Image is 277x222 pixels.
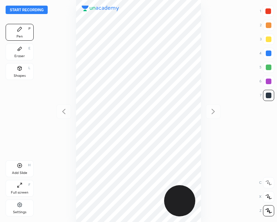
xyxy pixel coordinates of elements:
div: E [28,47,31,50]
div: L [28,66,31,70]
div: Shapes [14,74,26,78]
div: P [28,27,31,31]
div: Pen [16,35,23,38]
div: 6 [259,76,274,87]
div: Full screen [11,191,28,194]
div: H [28,163,31,167]
div: Eraser [14,54,25,58]
div: Add Slide [12,171,27,175]
div: X [259,191,274,202]
div: C [259,177,274,188]
div: 3 [260,34,274,45]
div: 5 [259,62,274,73]
div: 7 [260,90,274,101]
div: 4 [259,48,274,59]
div: 1 [260,6,274,17]
img: logo.38c385cc.svg [82,6,119,11]
div: 2 [260,20,274,31]
button: Start recording [6,6,48,14]
div: Settings [13,210,26,214]
div: F [28,183,31,187]
div: Z [259,205,274,216]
